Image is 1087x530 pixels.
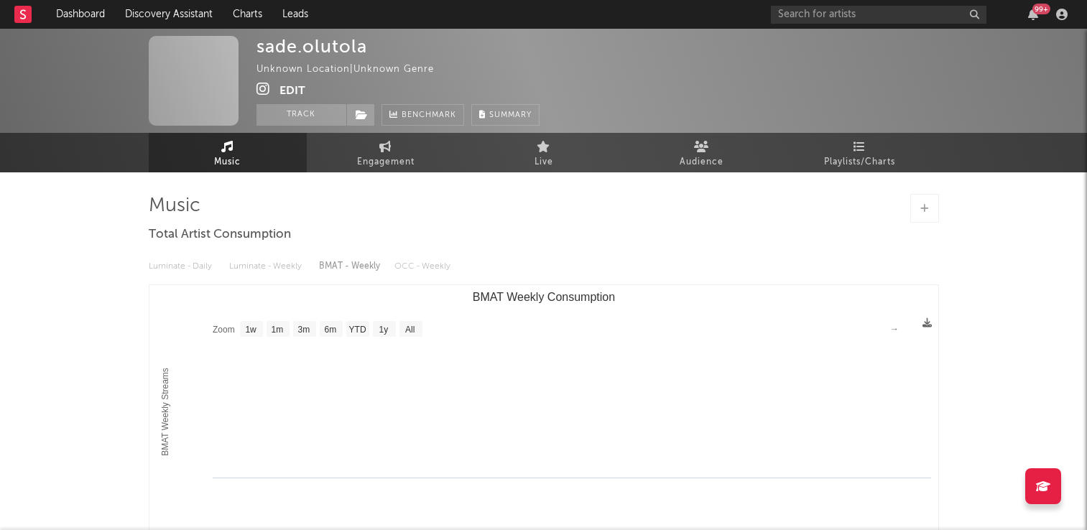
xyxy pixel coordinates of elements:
button: Track [256,104,346,126]
text: 1w [245,325,256,335]
span: Audience [680,154,723,171]
span: Music [214,154,241,171]
span: Total Artist Consumption [149,226,291,243]
text: YTD [348,325,366,335]
text: BMAT Weekly Streams [159,368,170,456]
input: Search for artists [771,6,986,24]
a: Benchmark [381,104,464,126]
text: 6m [324,325,336,335]
div: Unknown Location | Unknown Genre [256,61,450,78]
text: → [890,324,899,334]
div: 99 + [1032,4,1050,14]
button: 99+ [1028,9,1038,20]
text: Zoom [213,325,235,335]
button: Summary [471,104,540,126]
text: BMAT Weekly Consumption [472,291,614,303]
span: Summary [489,111,532,119]
button: Edit [279,82,305,100]
text: 1m [271,325,283,335]
span: Playlists/Charts [824,154,895,171]
a: Playlists/Charts [781,133,939,172]
a: Audience [623,133,781,172]
div: sade.olutola [256,36,367,57]
a: Engagement [307,133,465,172]
span: Engagement [357,154,415,171]
span: Live [535,154,553,171]
text: 3m [297,325,310,335]
span: Benchmark [402,107,456,124]
text: All [404,325,414,335]
text: 1y [379,325,388,335]
a: Music [149,133,307,172]
a: Live [465,133,623,172]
